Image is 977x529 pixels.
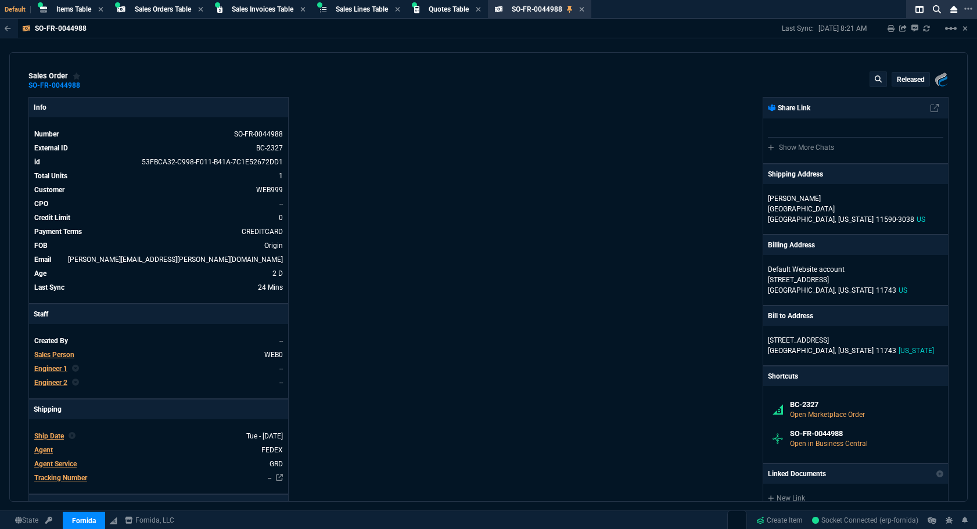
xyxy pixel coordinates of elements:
span: FOB [34,242,48,250]
mat-icon: Example home icon [944,21,958,35]
tr: undefined [34,472,283,484]
p: Default Website account [768,264,879,275]
p: Customer [29,495,288,514]
span: Number [34,130,59,138]
a: Global State [12,515,42,526]
a: Show More Chats [768,143,834,152]
span: [GEOGRAPHIC_DATA], [768,286,836,294]
a: WEB999 [256,186,283,194]
nx-icon: Clear selected rep [72,377,79,388]
span: US [917,215,925,224]
span: [US_STATE] [899,347,934,355]
span: Payment Terms [34,228,82,236]
tr: See Marketplace Order [34,156,283,168]
h6: BC-2327 [790,400,939,409]
tr: 9/24/25 => 8:21 AM [34,282,283,293]
p: [STREET_ADDRESS] [768,335,943,346]
p: [STREET_ADDRESS] [768,275,943,285]
nx-icon: Back to Table [5,24,11,33]
nx-icon: Split Panels [911,2,928,16]
span: CREDITCARD [242,228,283,236]
span: Total Units [34,172,67,180]
p: [DATE] 8:21 AM [818,24,867,33]
span: 2025-09-23T00:00:00.000Z [246,432,283,440]
p: Open in Business Central [790,438,939,449]
p: SO-FR-0044988 [35,24,87,33]
p: Staff [29,304,288,324]
span: [GEOGRAPHIC_DATA], [768,215,836,224]
span: Agent [34,446,53,454]
span: WEB0 [264,351,283,359]
p: Share Link [768,103,810,113]
span: See Marketplace Order [142,158,283,166]
span: Items Table [56,5,91,13]
span: Engineer 1 [34,365,67,373]
nx-icon: Close Workbench [946,2,962,16]
tr: jeremy.kahn@slyfoxsystems.com [34,254,283,265]
span: Engineer 2 [34,379,67,387]
span: See Marketplace Order [234,130,283,138]
a: Mo09-PRA66fhwfTaAABO [812,515,918,526]
a: msbcCompanyName [121,515,178,526]
nx-icon: Close Tab [579,5,584,15]
span: 11590-3038 [876,215,914,224]
span: id [34,158,40,166]
tr: undefined [34,335,283,347]
span: SO-FR-0044988 [512,5,562,13]
span: [US_STATE] [838,286,874,294]
span: Age [34,269,46,278]
span: GRD [270,460,283,468]
span: 9/22/25 => 7:00 PM [272,269,283,278]
tr: undefined [34,226,283,237]
span: Email [34,255,51,264]
span: 11743 [876,286,896,294]
span: -- [279,337,283,345]
span: 1 [279,172,283,180]
span: Sales Orders Table [135,5,191,13]
div: Add to Watchlist [73,71,81,81]
span: Sales Lines Table [336,5,388,13]
span: CPO [34,200,48,208]
tr: undefined [34,240,283,251]
span: -- [279,379,283,387]
nx-icon: Clear selected rep [69,431,76,441]
span: External ID [34,144,68,152]
tr: undefined [34,184,283,196]
tr: See Marketplace Order [34,142,283,154]
a: API TOKEN [42,515,56,526]
a: SO-FR-0044988 [28,85,80,87]
span: US [899,286,907,294]
a: -- [268,474,271,482]
span: Default [5,6,31,13]
span: Agent Service [34,460,77,468]
span: 9/24/25 => 8:21 AM [258,283,283,292]
h6: SO-FR-0044988 [790,429,939,438]
div: sales order [28,71,81,81]
nx-icon: Open New Tab [964,3,972,15]
span: Tracking Number [34,474,87,482]
p: Released [897,75,925,84]
span: FEDEX [261,446,283,454]
tr: undefined [34,349,283,361]
nx-icon: Close Tab [198,5,203,15]
span: [US_STATE] [838,347,874,355]
nx-icon: Close Tab [98,5,103,15]
tr: undefined [34,430,283,442]
span: Last Sync [34,283,64,292]
span: Credit Limit [34,214,70,222]
nx-icon: Search [928,2,946,16]
span: Sales Person [34,351,74,359]
tr: undefined [34,212,283,224]
nx-icon: Clear selected rep [72,364,79,374]
tr: undefined [34,444,283,456]
p: Linked Documents [768,469,826,479]
span: [GEOGRAPHIC_DATA], [768,347,836,355]
p: Open Marketplace Order [790,409,939,420]
p: [GEOGRAPHIC_DATA] [768,204,943,214]
span: 11743 [876,347,896,355]
a: Create Item [752,512,807,529]
p: Last Sync: [782,24,818,33]
span: Quotes Table [429,5,469,13]
p: Bill to Address [768,311,813,321]
a: New Link [768,493,943,503]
